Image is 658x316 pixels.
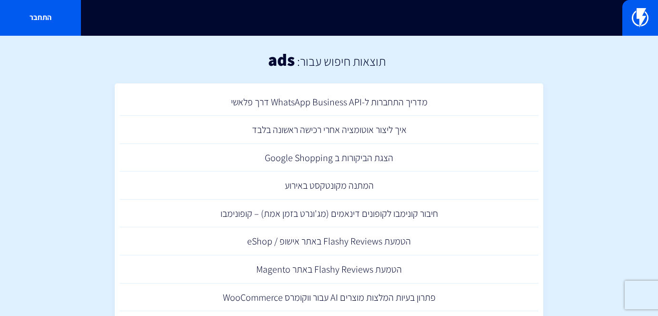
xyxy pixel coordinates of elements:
a: הטמעת Flashy Reviews באתר אישופ / eShop [120,227,538,255]
a: הטמעת Flashy Reviews באתר Magento [120,255,538,284]
a: פתרון בעיות המלצות מוצרים AI עבור ווקומרס WooCommerce [120,284,538,312]
h2: תוצאות חיפוש עבור: [295,54,386,68]
a: מדריך התחברות ל-WhatsApp Business API דרך פלאשי [120,88,538,116]
h1: ads [268,50,295,69]
a: איך ליצור אוטומציה אחרי רכישה ראשונה בלבד [120,116,538,144]
a: חיבור קונימבו לקופונים דינאמים (מג'ונרט בזמן אמת) – קופונימבו [120,200,538,228]
a: הצגת הביקורות ב Google Shopping [120,144,538,172]
a: המתנה מקונטקסט באירוע [120,172,538,200]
